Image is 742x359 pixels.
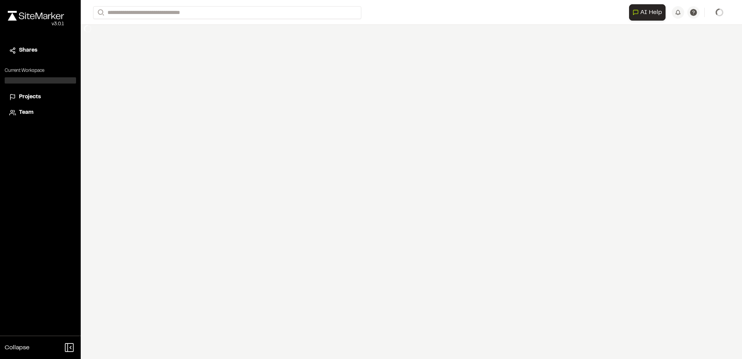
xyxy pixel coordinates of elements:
[8,21,64,28] div: Oh geez...please don't...
[640,8,662,17] span: AI Help
[8,11,64,21] img: rebrand.png
[629,4,666,21] button: Open AI Assistant
[19,108,33,117] span: Team
[93,6,107,19] button: Search
[5,67,76,74] p: Current Workspace
[5,343,29,352] span: Collapse
[19,93,41,101] span: Projects
[629,4,669,21] div: Open AI Assistant
[9,93,71,101] a: Projects
[9,108,71,117] a: Team
[9,46,71,55] a: Shares
[19,46,37,55] span: Shares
